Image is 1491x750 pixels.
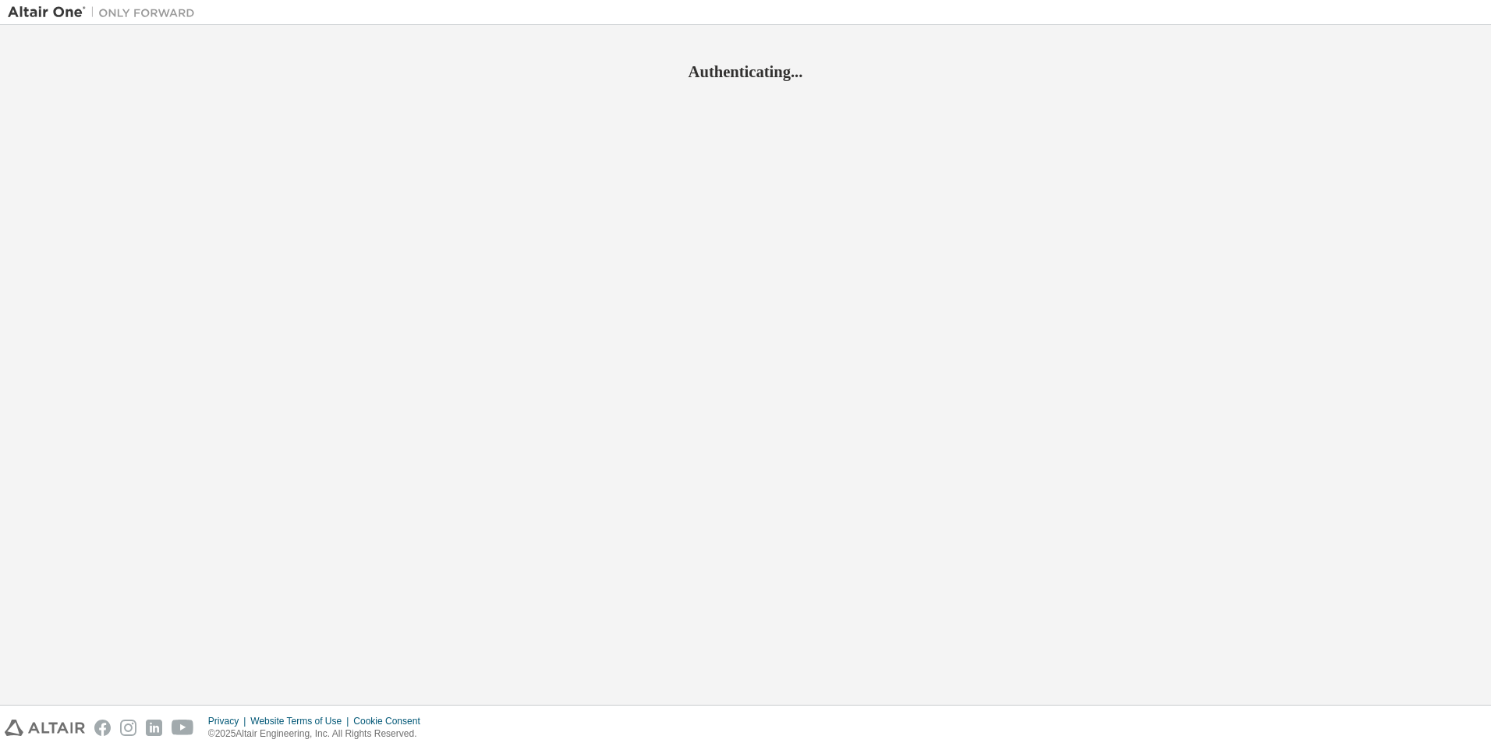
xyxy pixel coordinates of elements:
[146,720,162,736] img: linkedin.svg
[94,720,111,736] img: facebook.svg
[120,720,136,736] img: instagram.svg
[208,715,250,727] div: Privacy
[5,720,85,736] img: altair_logo.svg
[8,5,203,20] img: Altair One
[250,715,353,727] div: Website Terms of Use
[353,715,429,727] div: Cookie Consent
[172,720,194,736] img: youtube.svg
[8,62,1483,82] h2: Authenticating...
[208,727,430,741] p: © 2025 Altair Engineering, Inc. All Rights Reserved.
